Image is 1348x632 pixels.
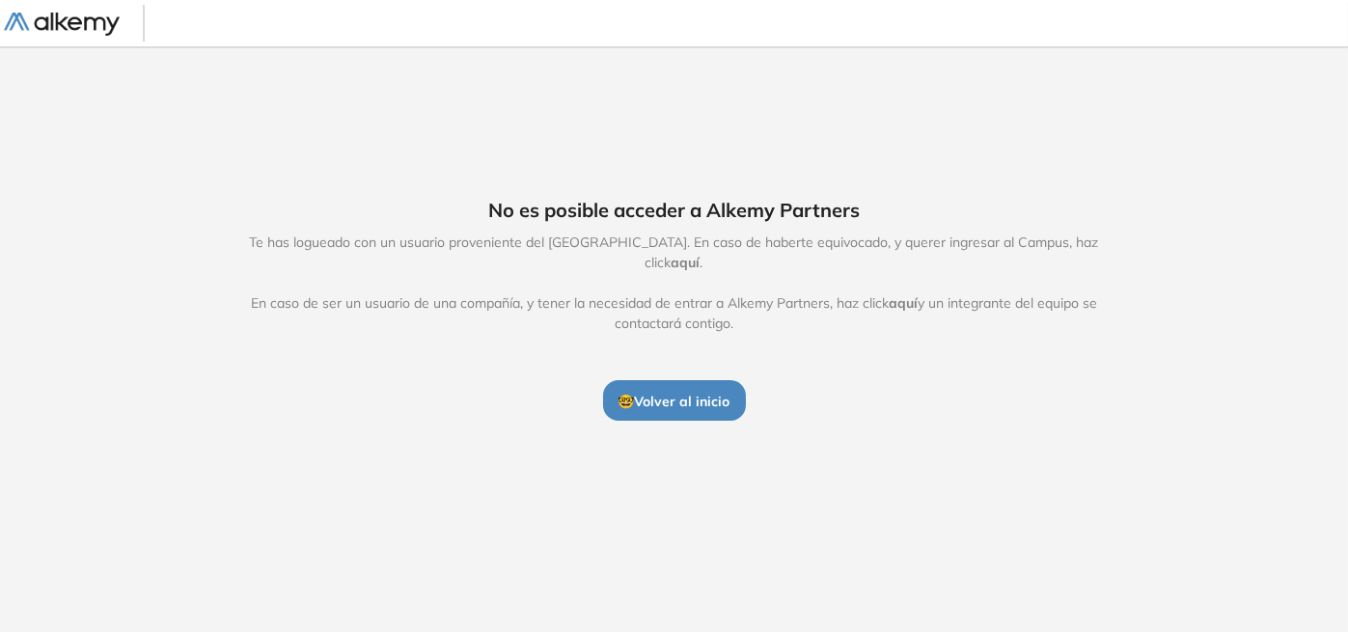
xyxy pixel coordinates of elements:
span: 🤓 Volver al inicio [619,393,730,410]
iframe: Chat Widget [1252,539,1348,632]
button: 🤓Volver al inicio [603,380,746,421]
span: aquí [889,294,918,312]
span: No es posible acceder a Alkemy Partners [488,196,860,225]
span: Te has logueado con un usuario proveniente del [GEOGRAPHIC_DATA]. En caso de haberte equivocado, ... [230,233,1119,334]
img: Logo [4,13,120,37]
span: aquí [672,254,701,271]
div: Widget de chat [1252,539,1348,632]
